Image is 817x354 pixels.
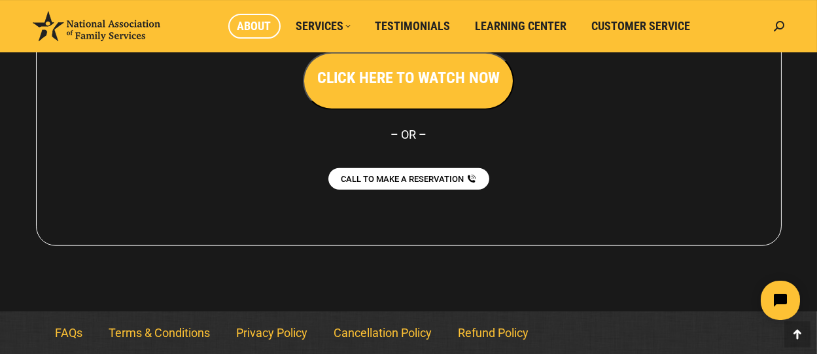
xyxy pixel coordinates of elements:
[303,52,514,110] button: CLICK HERE TO WATCH NOW
[583,14,700,39] a: Customer Service
[375,19,451,33] span: Testimonials
[366,14,460,39] a: Testimonials
[445,318,542,348] a: Refund Policy
[466,14,576,39] a: Learning Center
[317,67,500,89] h3: CLICK HERE TO WATCH NOW
[303,72,514,86] a: CLICK HERE TO WATCH NOW
[391,128,426,141] span: – OR –
[341,175,464,183] span: CALL TO MAKE A RESERVATION
[592,19,691,33] span: Customer Service
[237,19,271,33] span: About
[33,11,160,41] img: National Association of Family Services
[96,318,224,348] a: Terms & Conditions
[321,318,445,348] a: Cancellation Policy
[476,19,567,33] span: Learning Center
[43,318,775,348] nav: Menu
[328,168,489,190] a: CALL TO MAKE A RESERVATION
[224,318,321,348] a: Privacy Policy
[586,270,811,331] iframe: Tidio Chat
[228,14,281,39] a: About
[43,318,96,348] a: FAQs
[296,19,351,33] span: Services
